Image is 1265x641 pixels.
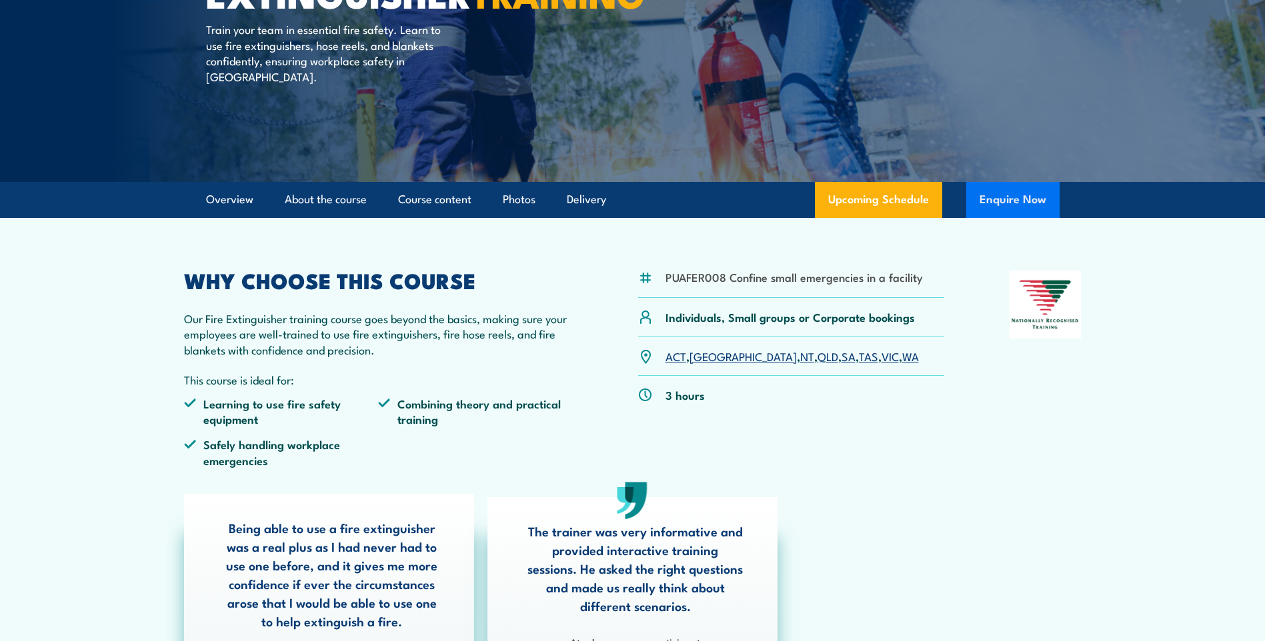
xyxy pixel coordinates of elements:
[842,348,856,364] a: SA
[503,182,535,217] a: Photos
[206,182,253,217] a: Overview
[184,372,573,387] p: This course is ideal for:
[966,182,1060,218] button: Enquire Now
[666,348,686,364] a: ACT
[398,182,471,217] a: Course content
[1010,271,1082,338] img: Nationally Recognised Training logo.
[902,348,919,364] a: WA
[882,348,899,364] a: VIC
[378,396,573,427] li: Combining theory and practical training
[184,311,573,357] p: Our Fire Extinguisher training course goes beyond the basics, making sure your employees are well...
[184,271,573,289] h2: WHY CHOOSE THIS COURSE
[206,21,449,84] p: Train your team in essential fire safety. Learn to use fire extinguishers, hose reels, and blanke...
[666,269,923,285] li: PUAFER008 Confine small emergencies in a facility
[184,396,379,427] li: Learning to use fire safety equipment
[285,182,367,217] a: About the course
[666,387,705,402] p: 3 hours
[666,348,919,364] p: , , , , , , ,
[690,348,797,364] a: [GEOGRAPHIC_DATA]
[223,518,441,630] p: Being able to use a fire extinguisher was a real plus as I had never had to use one before, and i...
[666,309,915,324] p: Individuals, Small groups or Corporate bookings
[800,348,814,364] a: NT
[815,182,942,218] a: Upcoming Schedule
[184,436,379,468] li: Safely handling workplace emergencies
[818,348,838,364] a: QLD
[527,522,744,615] p: The trainer was very informative and provided interactive training sessions. He asked the right q...
[859,348,878,364] a: TAS
[567,182,606,217] a: Delivery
